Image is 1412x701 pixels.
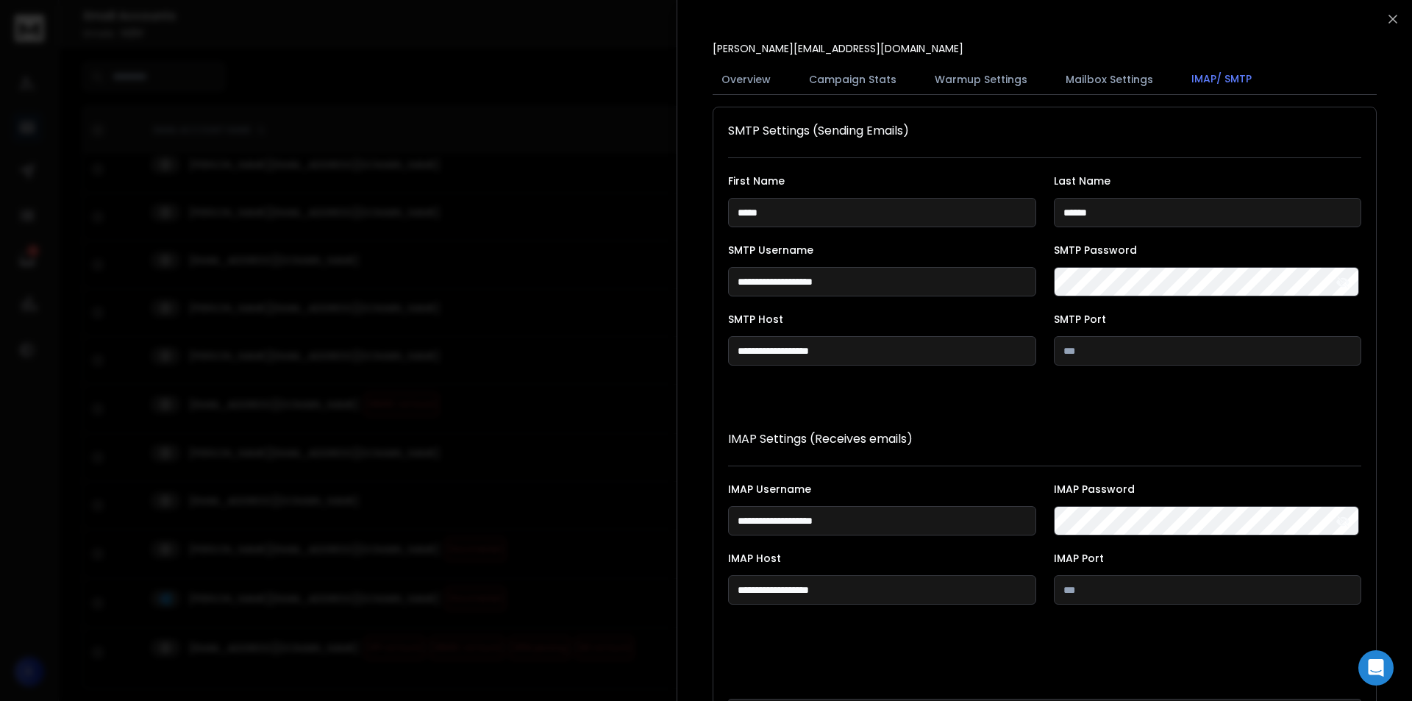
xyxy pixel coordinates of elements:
label: IMAP Password [1054,484,1362,494]
label: IMAP Username [728,484,1036,494]
label: SMTP Password [1054,245,1362,255]
button: Mailbox Settings [1057,63,1162,96]
p: IMAP Settings (Receives emails) [728,430,1361,448]
div: Open Intercom Messenger [1358,650,1394,686]
label: SMTP Port [1054,314,1362,324]
button: Warmup Settings [926,63,1036,96]
button: Campaign Stats [800,63,905,96]
label: SMTP Username [728,245,1036,255]
h1: SMTP Settings (Sending Emails) [728,122,1361,140]
label: First Name [728,176,1036,186]
label: SMTP Host [728,314,1036,324]
label: Last Name [1054,176,1362,186]
label: IMAP Host [728,553,1036,563]
button: Overview [713,63,780,96]
label: IMAP Port [1054,553,1362,563]
button: IMAP/ SMTP [1183,63,1261,96]
p: [PERSON_NAME][EMAIL_ADDRESS][DOMAIN_NAME] [713,41,963,56]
